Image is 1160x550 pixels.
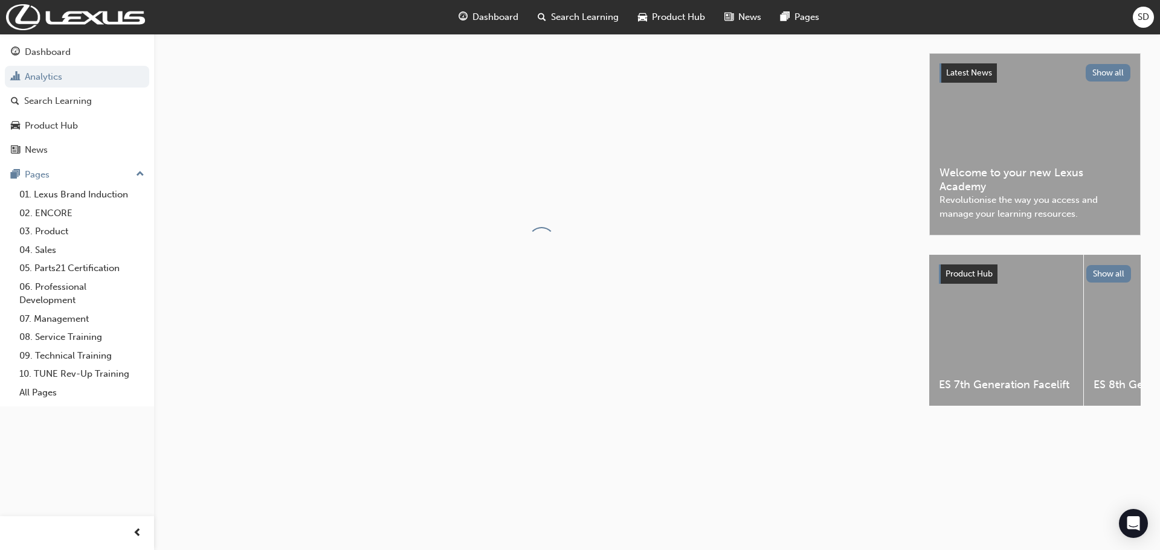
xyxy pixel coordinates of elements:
div: Product Hub [25,119,78,133]
span: Revolutionise the way you access and manage your learning resources. [939,193,1130,220]
a: guage-iconDashboard [449,5,528,30]
span: guage-icon [11,47,20,58]
a: 08. Service Training [14,328,149,347]
span: Dashboard [472,10,518,24]
a: 02. ENCORE [14,204,149,223]
a: search-iconSearch Learning [528,5,628,30]
button: Show all [1086,64,1131,82]
span: Latest News [946,68,992,78]
span: news-icon [724,10,733,25]
span: search-icon [538,10,546,25]
a: 06. Professional Development [14,278,149,310]
span: prev-icon [133,526,142,541]
a: Product HubShow all [939,264,1131,284]
img: Trak [6,4,145,30]
a: Analytics [5,66,149,88]
span: chart-icon [11,72,20,83]
div: Search Learning [24,94,92,108]
a: 04. Sales [14,241,149,260]
div: Dashboard [25,45,71,59]
span: Search Learning [551,10,619,24]
span: pages-icon [11,170,20,181]
div: News [25,143,48,157]
button: DashboardAnalyticsSearch LearningProduct HubNews [5,39,149,164]
div: Open Intercom Messenger [1119,509,1148,538]
span: search-icon [11,96,19,107]
a: 05. Parts21 Certification [14,259,149,278]
a: News [5,139,149,161]
span: Product Hub [652,10,705,24]
a: news-iconNews [715,5,771,30]
span: news-icon [11,145,20,156]
a: 03. Product [14,222,149,241]
a: Dashboard [5,41,149,63]
span: up-icon [136,167,144,182]
button: Pages [5,164,149,186]
span: Product Hub [946,269,993,279]
span: ES 7th Generation Facelift [939,378,1074,392]
a: 01. Lexus Brand Induction [14,185,149,204]
a: pages-iconPages [771,5,829,30]
span: Welcome to your new Lexus Academy [939,166,1130,193]
a: Product Hub [5,115,149,137]
button: Show all [1086,265,1132,283]
a: car-iconProduct Hub [628,5,715,30]
a: Latest NewsShow allWelcome to your new Lexus AcademyRevolutionise the way you access and manage y... [929,53,1141,235]
a: Search Learning [5,90,149,112]
span: Pages [794,10,819,24]
a: 10. TUNE Rev-Up Training [14,365,149,383]
button: SD [1133,7,1154,28]
span: SD [1138,10,1149,24]
span: guage-icon [459,10,468,25]
a: ES 7th Generation Facelift [929,255,1083,406]
div: Pages [25,168,50,182]
span: car-icon [11,121,20,132]
a: 07. Management [14,310,149,328]
span: car-icon [638,10,647,25]
a: All Pages [14,383,149,402]
span: pages-icon [781,10,790,25]
a: 09. Technical Training [14,347,149,365]
a: Latest NewsShow all [939,63,1130,83]
span: News [738,10,761,24]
